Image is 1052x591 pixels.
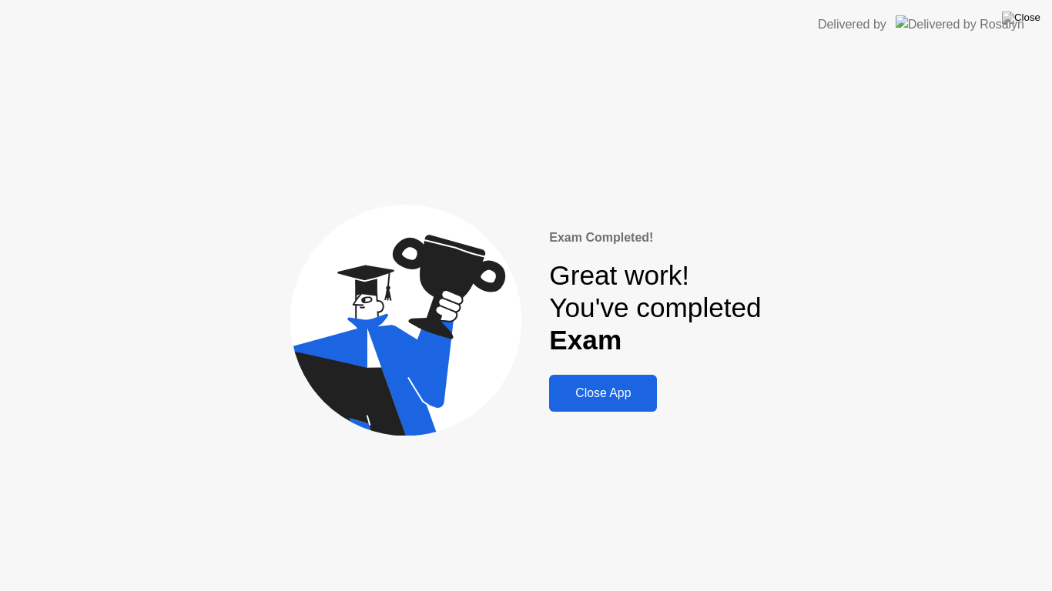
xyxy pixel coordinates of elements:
button: Close App [549,375,657,412]
div: Exam Completed! [549,229,761,247]
div: Close App [554,386,652,400]
div: Great work! You've completed [549,259,761,357]
b: Exam [549,325,621,355]
div: Delivered by [818,15,886,34]
img: Close [1002,12,1040,24]
img: Delivered by Rosalyn [896,15,1024,33]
